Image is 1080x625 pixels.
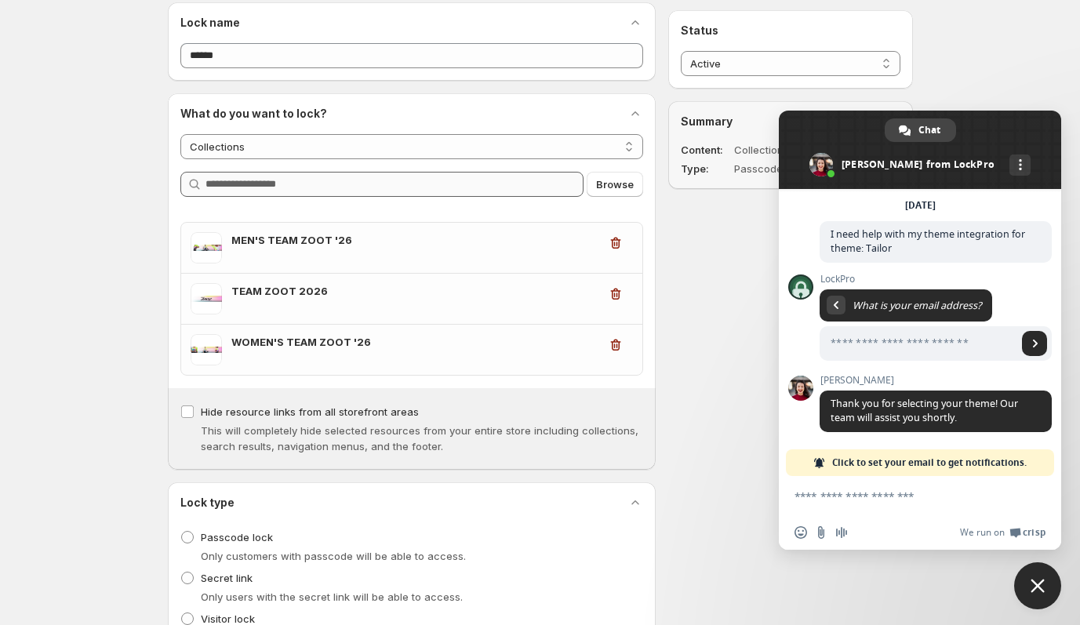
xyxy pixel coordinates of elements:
span: Audio message [835,526,848,539]
a: We run onCrisp [960,526,1045,539]
dt: Type: [681,161,731,176]
span: This will completely hide selected resources from your entire store including collections, search... [201,424,638,452]
h2: Lock type [180,495,235,511]
span: Click to set your email to get notifications. [832,449,1027,476]
span: Browse [596,176,634,192]
a: Close chat [1014,562,1061,609]
h2: Status [681,23,900,38]
span: What is your email address? [853,299,981,312]
span: Secret link [201,572,253,584]
span: Hide resource links from all storefront areas [201,405,419,418]
span: Thank you for selecting your theme! Our team will assist you shortly. [831,397,1018,424]
button: Browse [587,172,643,197]
dd: Collections [734,142,855,158]
div: [DATE] [905,201,936,210]
span: LockPro [820,274,1052,285]
input: Enter your email address... [820,326,1017,361]
span: Visitor lock [201,612,255,625]
span: Only customers with passcode will be able to access. [201,550,466,562]
h3: TEAM ZOOT 2026 [231,283,599,299]
h2: Lock name [180,15,240,31]
span: Passcode lock [201,531,273,543]
h2: Summary [681,114,900,129]
dt: Content: [681,142,731,158]
span: Only users with the secret link will be able to access. [201,590,463,603]
a: Send [1022,331,1047,356]
h3: WOMEN'S TEAM ZOOT '26 [231,334,599,350]
span: I need help with my theme integration for theme: Tailor [831,227,1025,255]
span: Chat [918,118,940,142]
dd: Passcode lock [734,161,855,176]
h3: MEN'S TEAM ZOOT '26 [231,232,599,248]
span: We run on [960,526,1005,539]
span: Crisp [1023,526,1045,539]
span: Send a file [815,526,827,539]
span: Insert an emoji [795,526,807,539]
a: Chat [885,118,956,142]
h2: What do you want to lock? [180,106,327,122]
textarea: Compose your message... [795,476,1014,515]
span: [PERSON_NAME] [820,375,1052,386]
